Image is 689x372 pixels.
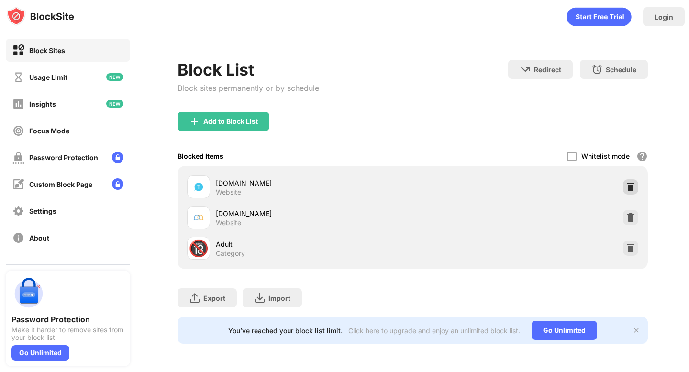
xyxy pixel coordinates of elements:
[12,232,24,244] img: about-off.svg
[216,239,412,249] div: Adult
[216,188,241,197] div: Website
[178,152,223,160] div: Blocked Items
[29,207,56,215] div: Settings
[112,152,123,163] img: lock-menu.svg
[228,327,343,335] div: You’ve reached your block list limit.
[12,178,24,190] img: customize-block-page-off.svg
[12,152,24,164] img: password-protection-off.svg
[29,234,49,242] div: About
[29,180,92,188] div: Custom Block Page
[581,152,630,160] div: Whitelist mode
[178,60,319,79] div: Block List
[12,71,24,83] img: time-usage-off.svg
[29,73,67,81] div: Usage Limit
[189,239,209,258] div: 🔞
[534,66,561,74] div: Redirect
[11,276,46,311] img: push-password-protection.svg
[12,205,24,217] img: settings-off.svg
[29,153,98,162] div: Password Protection
[11,326,124,341] div: Make it harder to remove sites from your block list
[11,315,124,324] div: Password Protection
[655,13,673,21] div: Login
[7,7,74,26] img: logo-blocksite.svg
[216,219,241,227] div: Website
[178,83,319,93] div: Block sites permanently or by schedule
[216,208,412,219] div: [DOMAIN_NAME]
[203,118,258,125] div: Add to Block List
[216,178,412,188] div: [DOMAIN_NAME]
[606,66,636,74] div: Schedule
[106,100,123,108] img: new-icon.svg
[29,100,56,108] div: Insights
[106,73,123,81] img: new-icon.svg
[348,327,520,335] div: Click here to upgrade and enjoy an unlimited block list.
[29,46,65,55] div: Block Sites
[203,294,225,302] div: Export
[12,44,24,56] img: block-on.svg
[567,7,632,26] div: animation
[193,212,204,223] img: favicons
[12,125,24,137] img: focus-off.svg
[633,327,640,334] img: x-button.svg
[29,127,69,135] div: Focus Mode
[532,321,597,340] div: Go Unlimited
[12,98,24,110] img: insights-off.svg
[193,181,204,193] img: favicons
[11,345,69,361] div: Go Unlimited
[112,178,123,190] img: lock-menu.svg
[216,249,245,258] div: Category
[268,294,290,302] div: Import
